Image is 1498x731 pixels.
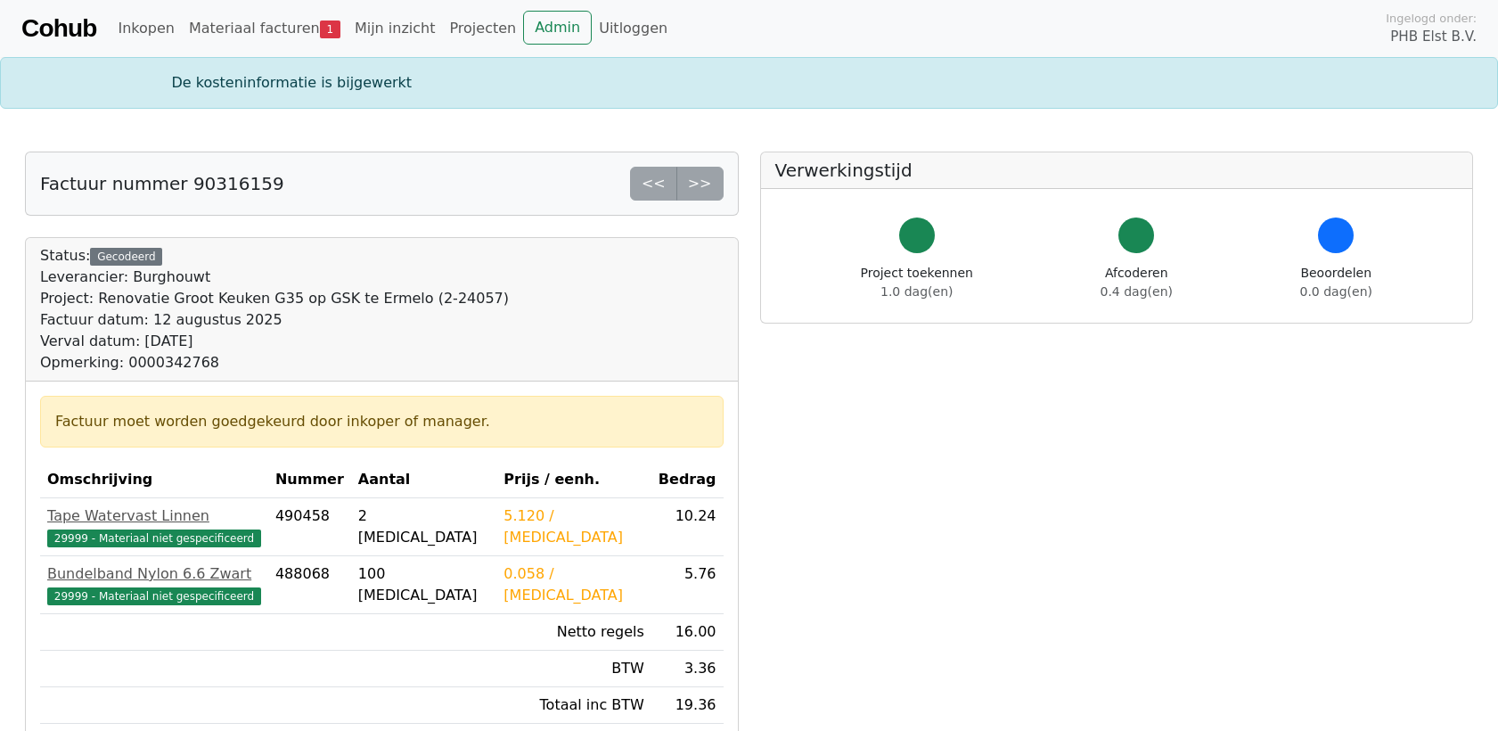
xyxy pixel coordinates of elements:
th: Bedrag [651,462,724,498]
div: Project toekennen [861,264,973,301]
div: Tape Watervast Linnen [47,505,261,527]
th: Aantal [351,462,497,498]
span: Ingelogd onder: [1386,10,1477,27]
span: 1 [320,21,340,38]
div: Leverancier: Burghouwt [40,267,509,288]
th: Prijs / eenh. [496,462,651,498]
span: PHB Elst B.V. [1390,27,1477,47]
a: Projecten [442,11,523,46]
span: 1.0 dag(en) [880,284,953,299]
span: 0.0 dag(en) [1300,284,1372,299]
td: 19.36 [651,687,724,724]
a: Cohub [21,7,96,50]
td: BTW [496,651,651,687]
div: Beoordelen [1300,264,1372,301]
td: 10.24 [651,498,724,556]
div: Factuur datum: 12 augustus 2025 [40,309,509,331]
td: 488068 [268,556,351,614]
th: Nummer [268,462,351,498]
div: Opmerking: 0000342768 [40,352,509,374]
div: Bundelband Nylon 6.6 Zwart [47,563,261,585]
a: Materiaal facturen1 [182,11,348,46]
a: Tape Watervast Linnen29999 - Materiaal niet gespecificeerd [47,505,261,548]
td: 3.36 [651,651,724,687]
a: Mijn inzicht [348,11,443,46]
div: Gecodeerd [90,248,162,266]
span: 29999 - Materiaal niet gespecificeerd [47,530,261,547]
div: 2 [MEDICAL_DATA] [358,505,490,548]
div: Factuur moet worden goedgekeurd door inkoper of manager. [55,411,708,432]
h5: Factuur nummer 90316159 [40,173,284,194]
td: 490458 [268,498,351,556]
span: 29999 - Materiaal niet gespecificeerd [47,587,261,605]
div: Afcoderen [1101,264,1173,301]
td: 16.00 [651,614,724,651]
a: Inkopen [111,11,181,46]
div: Verval datum: [DATE] [40,331,509,352]
h5: Verwerkingstijd [775,160,1459,181]
div: 5.120 / [MEDICAL_DATA] [503,505,644,548]
span: 0.4 dag(en) [1101,284,1173,299]
a: Admin [523,11,592,45]
td: Totaal inc BTW [496,687,651,724]
div: 0.058 / [MEDICAL_DATA] [503,563,644,606]
th: Omschrijving [40,462,268,498]
div: De kosteninformatie is bijgewerkt [161,72,1338,94]
a: Bundelband Nylon 6.6 Zwart29999 - Materiaal niet gespecificeerd [47,563,261,606]
a: Uitloggen [592,11,675,46]
td: 5.76 [651,556,724,614]
div: Project: Renovatie Groot Keuken G35 op GSK te Ermelo (2-24057) [40,288,509,309]
div: Status: [40,245,509,374]
div: 100 [MEDICAL_DATA] [358,563,490,606]
td: Netto regels [496,614,651,651]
